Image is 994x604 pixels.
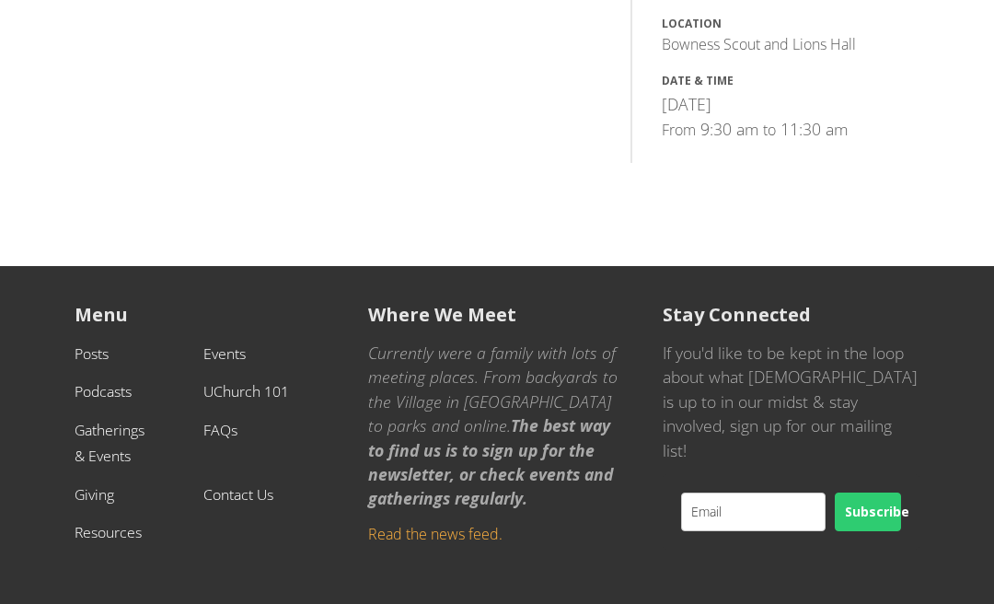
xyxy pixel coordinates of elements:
a: UChurch 101 [203,382,289,402]
a: Events [203,344,246,365]
a: Podcasts [75,382,132,402]
input: Email [681,494,826,532]
a: FAQs [203,421,237,441]
div: Location [662,19,890,30]
p: 9:30 am [700,119,764,141]
div: to [763,121,780,141]
p: [DATE] [662,94,711,116]
h5: Menu [75,304,331,327]
button: Subscribe [835,494,901,532]
h5: Where We Meet [368,304,625,327]
p: Bowness Scout and Lions Hall [662,36,890,54]
div: From [662,121,700,141]
p: 11:30 am [780,119,853,141]
a: Giving [75,485,114,505]
a: Posts [75,344,109,365]
em: Currently were a family with lots of meeting places. From backyards to the Village in [GEOGRAPHIC... [368,343,618,437]
a: Resources [75,523,142,543]
div: Date & Time [662,76,890,87]
a: Contact Us [203,485,273,505]
a: Read the news feed. [368,525,503,545]
h5: Stay Connected [663,304,919,327]
a: Gatherings & Events [75,421,144,467]
p: If you'd like to be kept in the loop about what [DEMOGRAPHIC_DATA] is up to in our midst & stay i... [663,342,919,463]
